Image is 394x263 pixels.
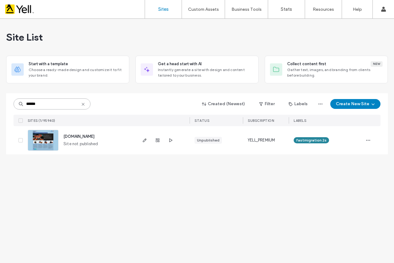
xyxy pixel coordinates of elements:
div: Get a head start with AIInstantly generate a site with design and content tailored to your business. [135,56,259,83]
label: Business Tools [231,7,262,12]
div: Start with a templateChoose a ready-made design and customize it to fit your brand. [6,56,129,83]
span: Help [14,4,26,10]
span: Collect content first [287,61,326,67]
a: [DOMAIN_NAME] [63,134,94,139]
button: Filter [253,99,281,109]
label: Stats [281,6,292,12]
span: STATUS [195,118,209,123]
span: Start with a template [29,61,68,67]
span: fastmigration 2s [296,137,327,143]
span: Gather text, images, and branding from clients before building. [287,67,383,78]
label: Resources [313,7,334,12]
span: Get a head start with AI [158,61,202,67]
span: Site not published [63,141,98,147]
span: SUBSCRIPTION [248,118,274,123]
div: New [371,61,383,67]
button: Created (Newest) [197,99,251,109]
span: YELL_PREMIUM [248,137,275,143]
span: SITES (1/95940) [28,118,55,123]
div: Collect content firstNewGather text, images, and branding from clients before building. [265,56,388,83]
label: Help [353,7,362,12]
button: Create New Site [330,99,380,109]
span: Instantly generate a site with design and content tailored to your business. [158,67,253,78]
span: Site List [6,31,43,43]
span: Choose a ready-made design and customize it to fit your brand. [29,67,124,78]
div: Unpublished [197,137,219,143]
label: Sites [158,6,169,12]
label: Custom Assets [188,7,219,12]
button: Labels [283,99,313,109]
span: LABELS [294,118,306,123]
